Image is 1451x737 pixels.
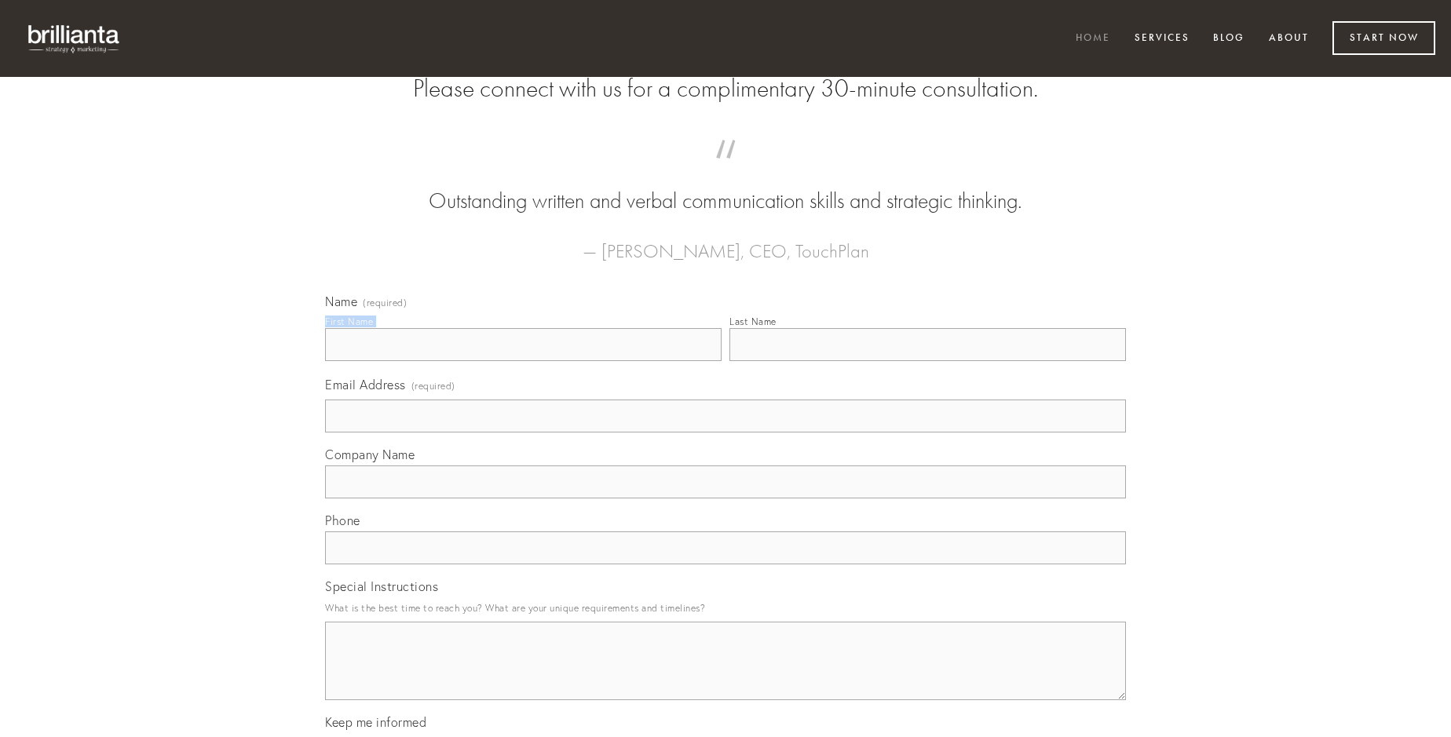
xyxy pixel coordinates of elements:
[325,597,1126,618] p: What is the best time to reach you? What are your unique requirements and timelines?
[1332,21,1435,55] a: Start Now
[325,294,357,309] span: Name
[325,513,360,528] span: Phone
[729,316,777,327] div: Last Name
[325,447,415,462] span: Company Name
[1065,26,1120,52] a: Home
[1259,26,1319,52] a: About
[325,714,426,730] span: Keep me informed
[16,16,133,61] img: brillianta - research, strategy, marketing
[350,155,1101,217] blockquote: Outstanding written and verbal communication skills and strategic thinking.
[1203,26,1255,52] a: Blog
[350,155,1101,186] span: “
[1124,26,1200,52] a: Services
[363,298,407,308] span: (required)
[325,74,1126,104] h2: Please connect with us for a complimentary 30-minute consultation.
[325,316,373,327] div: First Name
[350,217,1101,267] figcaption: — [PERSON_NAME], CEO, TouchPlan
[325,578,438,594] span: Special Instructions
[325,377,406,392] span: Email Address
[411,375,455,396] span: (required)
